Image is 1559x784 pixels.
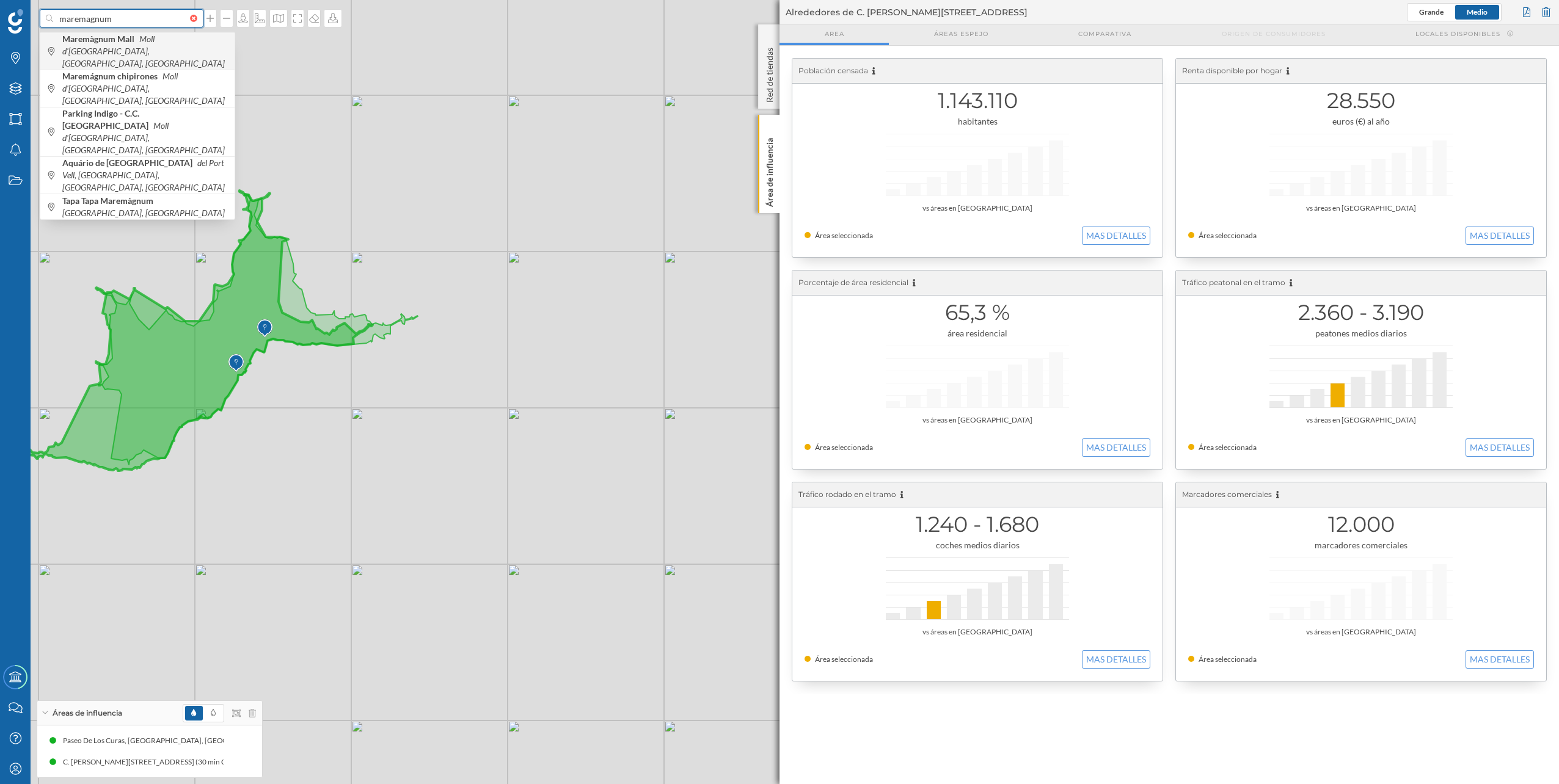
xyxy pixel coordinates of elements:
div: vs áreas en [GEOGRAPHIC_DATA] [1188,626,1534,638]
button: MAS DETALLES [1466,227,1534,245]
div: Renta disponible por hogar [1176,59,1546,84]
span: Área seleccionada [1199,655,1257,664]
button: MAS DETALLES [1082,650,1150,669]
span: Área seleccionada [1199,443,1257,452]
div: vs áreas en [GEOGRAPHIC_DATA] [805,414,1150,426]
img: Marker [257,316,272,341]
span: Área seleccionada [815,231,873,240]
div: Tráfico peatonal en el tramo [1176,270,1546,296]
div: Porcentaje de área residencial [792,270,1163,296]
div: vs áreas en [GEOGRAPHIC_DATA] [1188,414,1534,426]
div: C. [PERSON_NAME][STREET_ADDRESS] (30 min Conduciendo) [48,756,259,768]
img: Marker [228,351,244,376]
i: del Port Vell, [GEOGRAPHIC_DATA], [GEOGRAPHIC_DATA], [GEOGRAPHIC_DATA] [62,158,225,192]
span: Área seleccionada [815,443,873,452]
i: [GEOGRAPHIC_DATA], [GEOGRAPHIC_DATA] [62,208,225,218]
p: Área de influencia [764,133,776,207]
b: Tapa Tapa Maremàgnum [62,195,156,206]
h1: 1.143.110 [805,89,1150,112]
button: MAS DETALLES [1466,438,1534,457]
h1: 12.000 [1188,513,1534,536]
span: Área seleccionada [815,655,873,664]
b: Maremágnum chipirones [62,71,161,81]
span: Comparativa [1078,29,1131,38]
div: euros (€) al año [1188,115,1534,128]
b: Maremàgnum Mall [62,34,137,44]
span: Grande [1419,7,1444,16]
div: vs áreas en [GEOGRAPHIC_DATA] [805,202,1150,214]
b: Aquário de [GEOGRAPHIC_DATA] [62,158,195,168]
h1: 2.360 - 3.190 [1188,301,1534,324]
i: Moll d'[GEOGRAPHIC_DATA], [GEOGRAPHIC_DATA], [GEOGRAPHIC_DATA] [62,120,225,155]
div: habitantes [805,115,1150,128]
div: peatones medios diarios [1188,327,1534,339]
span: Locales disponibles [1415,29,1500,38]
div: Población censada [792,59,1163,84]
div: marcadores comerciales [1188,539,1534,551]
button: MAS DETALLES [1082,438,1150,457]
button: MAS DETALLES [1082,227,1150,245]
div: Tráfico rodado en el tramo [792,482,1163,507]
h1: 1.240 - 1.680 [805,513,1150,536]
div: coches medios diarios [805,539,1150,551]
i: Moll d'[GEOGRAPHIC_DATA], [GEOGRAPHIC_DATA], [GEOGRAPHIC_DATA] [62,34,225,68]
h1: 28.550 [1188,89,1534,112]
div: Paseo De Los Curas, [GEOGRAPHIC_DATA], [GEOGRAPHIC_DATA], [GEOGRAPHIC_DATA] (30 min Conduciendo) [37,735,409,747]
span: Origen de consumidores [1222,29,1326,38]
h1: 65,3 % [805,301,1150,324]
div: vs áreas en [GEOGRAPHIC_DATA] [805,626,1150,638]
span: Soporte [24,9,68,20]
span: Área seleccionada [1199,231,1257,240]
div: Marcadores comerciales [1176,482,1546,507]
img: Geoblink Logo [8,9,23,34]
div: vs áreas en [GEOGRAPHIC_DATA] [1188,202,1534,214]
span: Area [825,29,844,38]
i: Moll d'[GEOGRAPHIC_DATA], [GEOGRAPHIC_DATA], [GEOGRAPHIC_DATA] [62,71,225,106]
span: Áreas de influencia [53,708,122,719]
div: área residencial [805,327,1150,339]
span: Medio [1467,7,1488,16]
b: Parking Indigo - C.C. [GEOGRAPHIC_DATA] [62,108,152,131]
p: Red de tiendas [764,43,776,103]
span: Áreas espejo [934,29,988,38]
button: MAS DETALLES [1466,650,1534,669]
span: Alrededores de C. [PERSON_NAME][STREET_ADDRESS] [786,6,1028,18]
